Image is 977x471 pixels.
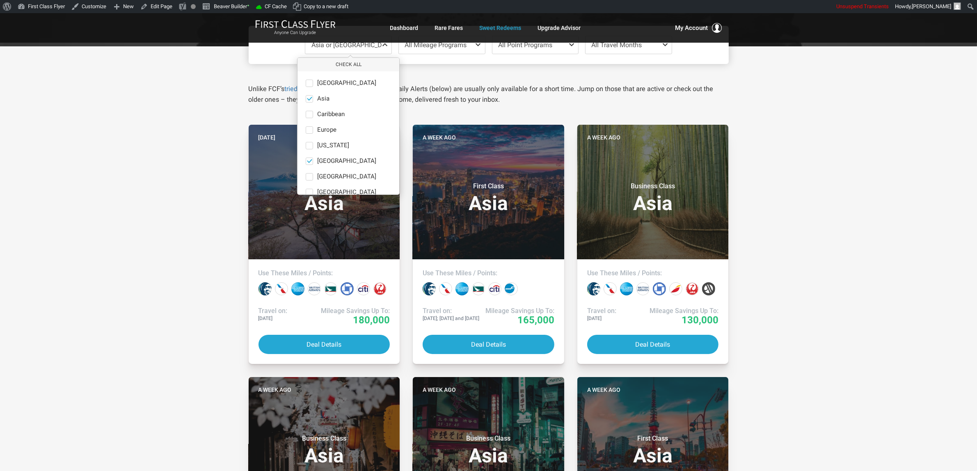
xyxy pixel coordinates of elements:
[259,335,390,354] button: Deal Details
[273,182,375,190] small: First Class
[675,23,722,33] button: My Account
[669,282,682,295] div: Iberia miles
[702,282,715,295] div: Marriott points
[587,269,719,277] h4: Use These Miles / Points:
[604,282,617,295] div: American miles
[259,269,390,277] h4: Use These Miles / Points:
[455,282,469,295] div: Amex points
[602,182,704,190] small: Business Class
[423,133,456,142] time: A week ago
[317,158,376,165] span: [GEOGRAPHIC_DATA]
[480,21,522,35] a: Sweet Redeems
[317,126,336,134] span: Europe
[317,80,376,87] span: [GEOGRAPHIC_DATA]
[423,434,554,466] h3: Asia
[836,3,889,9] span: Unsuspend Transients
[435,21,463,35] a: Rare Fares
[602,434,704,443] small: First Class
[259,385,292,394] time: A week ago
[488,282,501,295] div: Citi points
[423,269,554,277] h4: Use These Miles / Points:
[587,335,719,354] button: Deal Details
[317,173,376,181] span: [GEOGRAPHIC_DATA]
[423,385,456,394] time: A week ago
[317,142,349,149] span: [US_STATE]
[653,282,666,295] div: Chase points
[686,282,699,295] div: Japan miles
[405,41,467,49] span: All Mileage Programs
[591,41,642,49] span: All Travel Months
[636,282,650,295] div: British Airways miles
[587,434,719,466] h3: Asia
[587,182,719,213] h3: Asia
[437,434,540,443] small: Business Class
[311,41,395,49] span: Asia or [GEOGRAPHIC_DATA]
[675,23,708,33] span: My Account
[285,85,380,93] a: tried and true upgrade strategies
[247,1,249,10] span: •
[317,189,376,196] span: [GEOGRAPHIC_DATA]
[577,125,729,364] a: A week agoBusiness ClassAsiaUse These Miles / Points:Travel on:[DATE]Mileage Savings Up To:130,00...
[390,21,419,35] a: Dashboard
[259,182,390,213] h3: Asia
[505,282,518,295] div: Finnair Plus
[259,133,276,142] time: [DATE]
[341,282,354,295] div: Chase points
[275,282,288,295] div: American miles
[423,182,554,213] h3: Asia
[255,20,336,36] a: First Class FlyerAnyone Can Upgrade
[324,282,337,295] div: Cathay Pacific miles
[498,41,552,49] span: All Point Programs
[437,182,540,190] small: First Class
[472,282,485,295] div: Cathay Pacific miles
[912,3,951,9] span: [PERSON_NAME]
[538,21,581,35] a: Upgrade Advisor
[249,125,400,364] a: [DATE]First ClassAsiaUse These Miles / Points:Travel on:[DATE]Mileage Savings Up To:180,000Deal D...
[249,84,729,105] p: Unlike FCF’s , our Daily Alerts (below) are usually only available for a short time. Jump on thos...
[439,282,452,295] div: American miles
[255,20,336,28] img: First Class Flyer
[317,111,345,118] span: Caribbean
[587,385,620,394] time: A week ago
[423,335,554,354] button: Deal Details
[357,282,370,295] div: Citi points
[317,95,329,103] span: Asia
[291,282,304,295] div: Amex points
[259,434,390,466] h3: Asia
[587,282,600,295] div: Alaska miles
[255,30,336,36] small: Anyone Can Upgrade
[373,282,387,295] div: Japan miles
[413,125,564,364] a: A week agoFirst ClassAsiaUse These Miles / Points:Travel on:[DATE]; [DATE] and [DATE]Mileage Savi...
[423,282,436,295] div: Alaska miles
[308,282,321,295] div: British Airways miles
[297,58,399,71] button: Check All
[620,282,633,295] div: Amex points
[587,133,620,142] time: A week ago
[259,282,272,295] div: Alaska miles
[273,434,375,443] small: Business Class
